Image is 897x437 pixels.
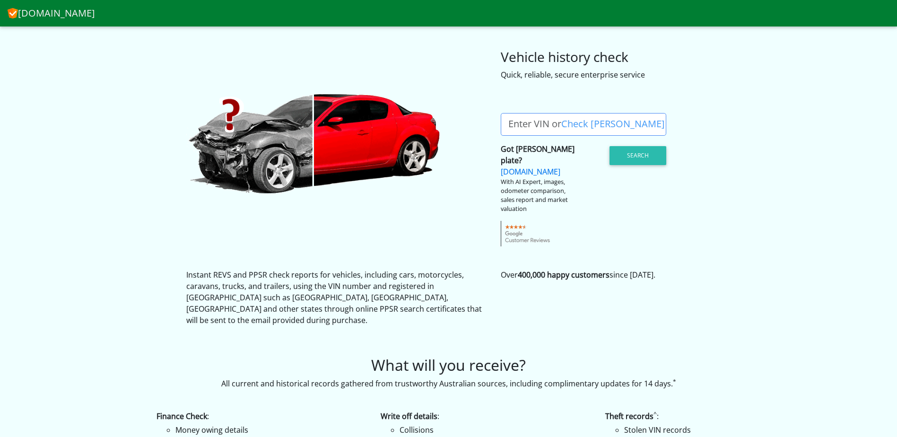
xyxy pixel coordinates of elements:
li: Money owing details [175,424,366,436]
p: Over since [DATE]. [501,269,711,280]
button: Search [610,146,666,165]
strong: Got [PERSON_NAME] plate? [501,144,575,166]
h2: What will you receive? [7,356,890,374]
img: CheckVIN [186,92,442,195]
p: All current and historical records gathered from trustworthy Australian sources, including compli... [7,378,890,389]
label: Enter VIN or [501,113,672,136]
img: CheckVIN.com.au logo [8,6,18,18]
li: Collisions [400,424,591,436]
a: [DOMAIN_NAME] [8,4,95,23]
strong: Write off details [381,411,437,421]
sup: ^ [653,410,657,418]
div: Quick, reliable, secure enterprise service [501,69,711,80]
h3: Vehicle history check [501,49,711,65]
a: Check [PERSON_NAME] [561,117,665,130]
p: Instant REVS and PPSR check reports for vehicles, including cars, motorcycles, caravans, trucks, ... [186,269,487,326]
div: With AI Expert, images, odometer comparison, sales report and market valuation [501,177,576,214]
strong: Theft records [605,411,653,421]
strong: 400,000 happy customers [518,270,610,280]
li: Stolen VIN records [624,424,815,436]
strong: Finance Check [157,411,207,421]
a: [DOMAIN_NAME] [501,166,560,177]
img: gcr-badge-transparent.png.pagespeed.ce.05XcFOhvEz.png [501,221,555,246]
